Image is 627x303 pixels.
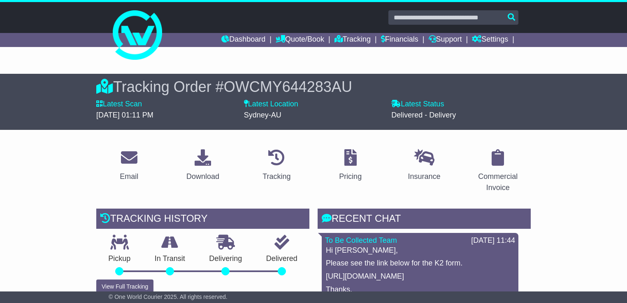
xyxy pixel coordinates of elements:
[334,33,371,47] a: Tracking
[402,146,446,185] a: Insurance
[221,33,265,47] a: Dashboard
[471,236,515,245] div: [DATE] 11:44
[244,100,298,109] label: Latest Location
[326,272,514,281] p: [URL][DOMAIN_NAME]
[96,111,153,119] span: [DATE] 01:11 PM
[429,33,462,47] a: Support
[197,254,254,263] p: Delivering
[381,33,418,47] a: Financials
[96,280,153,294] button: View Full Tracking
[257,146,296,185] a: Tracking
[96,209,309,231] div: Tracking history
[326,259,514,268] p: Please see the link below for the K2 form.
[181,146,225,185] a: Download
[326,246,514,255] p: Hi [PERSON_NAME],
[120,171,138,182] div: Email
[465,146,531,196] a: Commercial Invoice
[143,254,197,263] p: In Transit
[224,78,352,95] span: OWCMY644283AU
[262,171,290,182] div: Tracking
[391,111,456,119] span: Delivered - Delivery
[339,171,362,182] div: Pricing
[391,100,444,109] label: Latest Status
[96,78,531,96] div: Tracking Order #
[96,100,142,109] label: Latest Scan
[326,285,514,294] p: Thanks,
[276,33,324,47] a: Quote/Book
[472,33,508,47] a: Settings
[471,171,525,193] div: Commercial Invoice
[109,294,228,300] span: © One World Courier 2025. All rights reserved.
[254,254,310,263] p: Delivered
[318,209,531,231] div: RECENT CHAT
[186,171,219,182] div: Download
[244,111,281,119] span: Sydney-AU
[114,146,144,185] a: Email
[334,146,367,185] a: Pricing
[96,254,143,263] p: Pickup
[408,171,440,182] div: Insurance
[325,236,397,244] a: To Be Collected Team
